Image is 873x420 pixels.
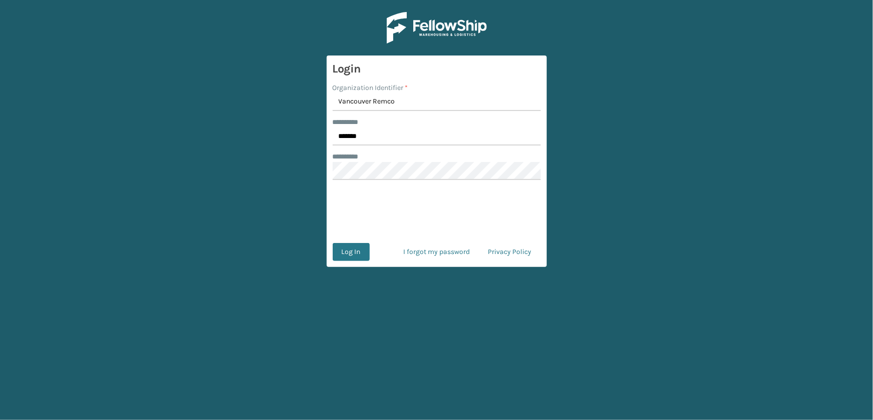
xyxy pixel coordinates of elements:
[333,61,541,76] h3: Login
[395,243,479,261] a: I forgot my password
[387,12,487,43] img: Logo
[361,192,513,231] iframe: reCAPTCHA
[479,243,541,261] a: Privacy Policy
[333,82,408,93] label: Organization Identifier
[333,243,370,261] button: Log In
